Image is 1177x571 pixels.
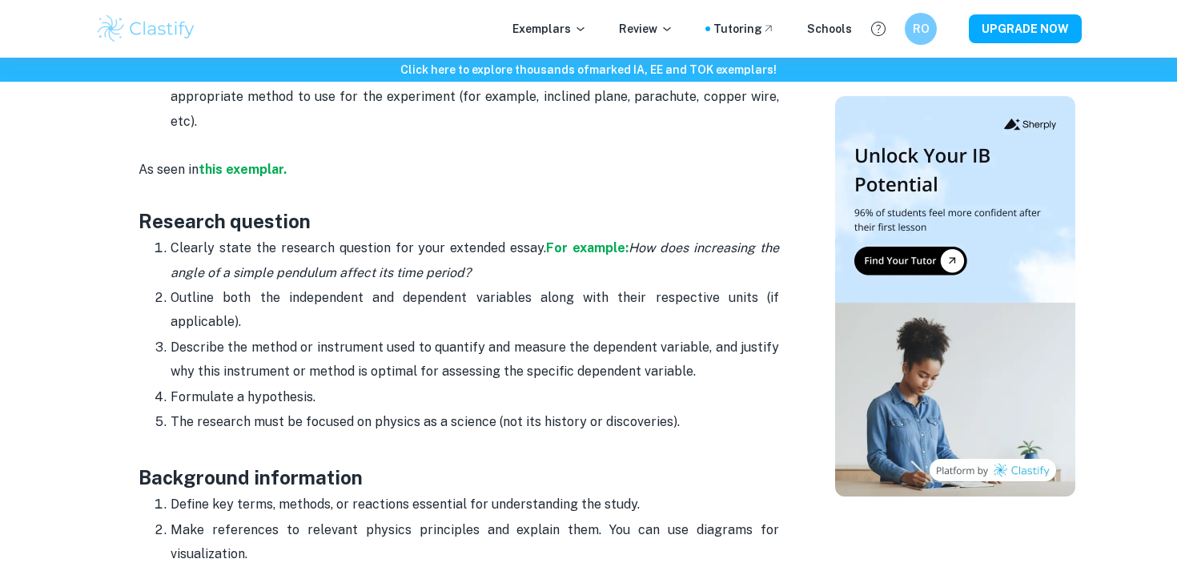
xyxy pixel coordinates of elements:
p: Also, briefly describe the main device used in the experiment and state why this is the most appr... [171,61,779,134]
img: Clastify logo [95,13,197,45]
button: UPGRADE NOW [969,14,1082,43]
p: Clearly state the research question for your extended essay. [171,236,779,285]
p: Review [619,20,673,38]
h3: Background information [139,434,779,492]
h6: RO [912,20,930,38]
a: Tutoring [713,20,775,38]
a: Schools [807,20,852,38]
button: RO [905,13,937,45]
p: Formulate a hypothesis. [171,385,779,409]
img: Thumbnail [835,96,1075,497]
p: Outline both the independent and dependent variables along with their respective units (if applic... [171,286,779,335]
p: Exemplars [512,20,587,38]
a: For example: [546,240,629,255]
button: Help and Feedback [865,15,892,42]
p: Describe the method or instrument used to quantify and measure the dependent variable, and justif... [171,336,779,384]
p: Define key terms, methods, or reactions essential for understanding the study. [171,493,779,517]
strong: this exemplar. [199,162,287,177]
p: As seen in [139,134,779,207]
a: this exemplar. [199,162,290,177]
i: How does increasing the angle of a simple pendulum affect its time period? [171,240,779,279]
h3: Research question [139,207,779,235]
h6: Click here to explore thousands of marked IA, EE and TOK exemplars ! [3,61,1174,78]
p: Make references to relevant physics principles and explain them. You can use diagrams for visuali... [171,518,779,567]
p: The research must be focused on physics as a science (not its history or discoveries). [171,410,779,434]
